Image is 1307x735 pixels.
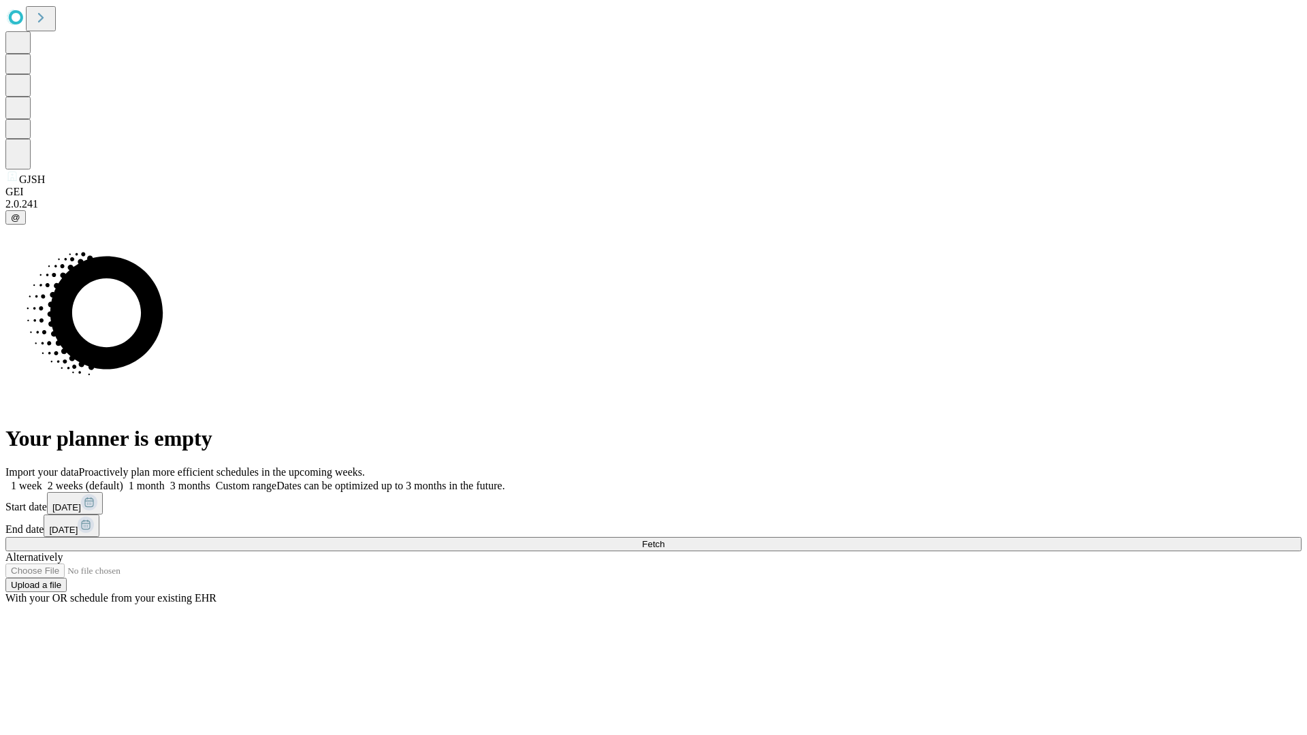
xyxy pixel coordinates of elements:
button: [DATE] [44,514,99,537]
div: GEI [5,186,1302,198]
span: @ [11,212,20,223]
div: 2.0.241 [5,198,1302,210]
span: Fetch [642,539,664,549]
span: Custom range [216,480,276,491]
div: End date [5,514,1302,537]
button: @ [5,210,26,225]
span: 3 months [170,480,210,491]
span: With your OR schedule from your existing EHR [5,592,216,604]
span: Proactively plan more efficient schedules in the upcoming weeks. [79,466,365,478]
span: 1 week [11,480,42,491]
button: Fetch [5,537,1302,551]
span: Alternatively [5,551,63,563]
button: [DATE] [47,492,103,514]
span: Dates can be optimized up to 3 months in the future. [276,480,504,491]
span: GJSH [19,174,45,185]
span: 2 weeks (default) [48,480,123,491]
h1: Your planner is empty [5,426,1302,451]
span: Import your data [5,466,79,478]
span: 1 month [129,480,165,491]
div: Start date [5,492,1302,514]
span: [DATE] [49,525,78,535]
button: Upload a file [5,578,67,592]
span: [DATE] [52,502,81,512]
